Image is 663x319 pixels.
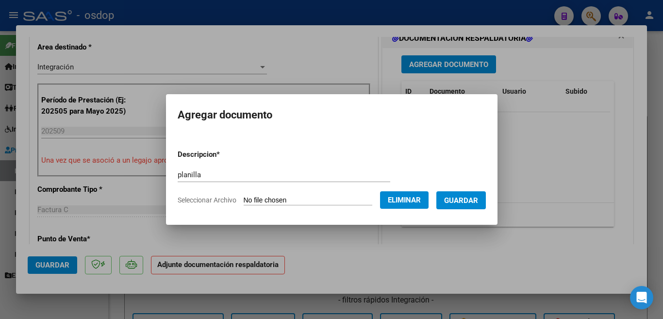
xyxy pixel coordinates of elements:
[436,191,486,209] button: Guardar
[444,196,478,205] span: Guardar
[178,196,236,204] span: Seleccionar Archivo
[630,286,653,309] div: Open Intercom Messenger
[178,149,270,160] p: Descripcion
[380,191,429,209] button: Eliminar
[388,196,421,204] span: Eliminar
[178,106,486,124] h2: Agregar documento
